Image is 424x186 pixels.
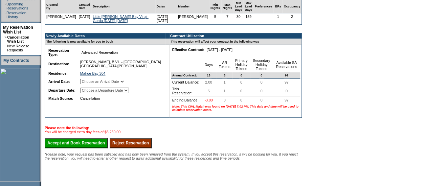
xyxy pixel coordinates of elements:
td: · [5,11,6,19]
td: This reservation will affect your contract in the following way [170,39,302,45]
input: Accept and Book Reservation [45,138,108,148]
b: Residence: [48,71,68,75]
td: Primary Holiday Tokens [232,57,250,72]
span: 0 [239,72,244,78]
span: 0 [239,88,244,94]
a: Mahoe Bay 304 [80,71,106,75]
td: The following is now available for you to book [45,39,165,45]
span: 3 [222,72,227,78]
td: Current Balance: [171,79,201,86]
td: Newly Available Dates [45,33,165,39]
nobr: [DATE] - [DATE] [206,48,232,52]
td: 159 [243,13,253,24]
td: Secondary Holiday Tokens [250,57,273,72]
a: Reservation History [6,11,26,19]
td: Contract Utilization [170,33,302,39]
a: My Reservation Wish List [3,25,33,34]
td: 1 [273,13,282,24]
a: Little [PERSON_NAME] Bay Virgin Gorda [DATE]-[DATE] [93,15,148,23]
td: Annual Contract: [171,72,201,79]
span: *Please note, your request has been satisfied and has now been removed from the system. If you ac... [45,152,298,160]
span: 97 [283,79,290,86]
b: Departure Date: [48,88,75,92]
span: 2.00 [204,79,214,86]
a: My Contracts [3,58,29,63]
td: This Reservation: [171,86,201,97]
span: 1 [222,79,227,86]
b: Reservation Type: [48,48,69,56]
b: » [4,35,6,39]
span: -3.00 [203,97,214,103]
td: Available SA Reservations [273,57,300,72]
td: 30 [233,13,244,24]
td: Days [201,57,216,72]
span: 97 [283,97,290,103]
td: [PERSON_NAME], B.V.I. - [GEOGRAPHIC_DATA] [GEOGRAPHIC_DATA][PERSON_NAME] [79,59,163,69]
b: Arrival Date: [48,79,70,84]
span: 1 [222,88,227,94]
a: Cancellation Wish List [7,35,29,43]
td: [PERSON_NAME] [177,13,209,24]
td: Ending Balance [171,97,201,103]
td: 7 [221,13,233,24]
b: Effective Contract: [172,48,204,52]
span: 0 [239,97,244,103]
span: 0 [222,97,227,103]
td: Cancellation [79,95,163,102]
span: You will be charged extra day fees of $5,250.00 [45,126,120,134]
span: 0 [259,79,264,86]
b: Please note the following: [45,126,89,130]
td: [DATE] [77,13,92,24]
a: New Release Requests [7,44,29,52]
span: Advanced Reservation [80,49,119,56]
span: 0 [259,88,264,94]
span: 0 [239,79,244,86]
span: 0 [284,88,289,94]
td: [PERSON_NAME] [45,13,77,24]
b: Destination: [48,62,69,66]
td: [DATE]- [DATE] [155,13,177,24]
span: 99 [284,72,290,78]
b: Match Source: [48,96,73,100]
td: Note: This CWL Match was found on [DATE] 7:02 PM. This date and time will be used to calculate re... [171,103,300,113]
td: 5 [209,13,221,24]
span: 0 [259,97,264,103]
span: 0 [259,72,264,78]
input: Reject Reservation [110,138,152,148]
a: Upcoming Reservations [6,2,28,10]
span: 15 [205,72,211,78]
td: · [5,2,6,10]
td: · [4,44,6,52]
td: 2 [282,13,302,24]
td: AR Tokens [217,57,233,72]
span: 5 [206,88,211,94]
